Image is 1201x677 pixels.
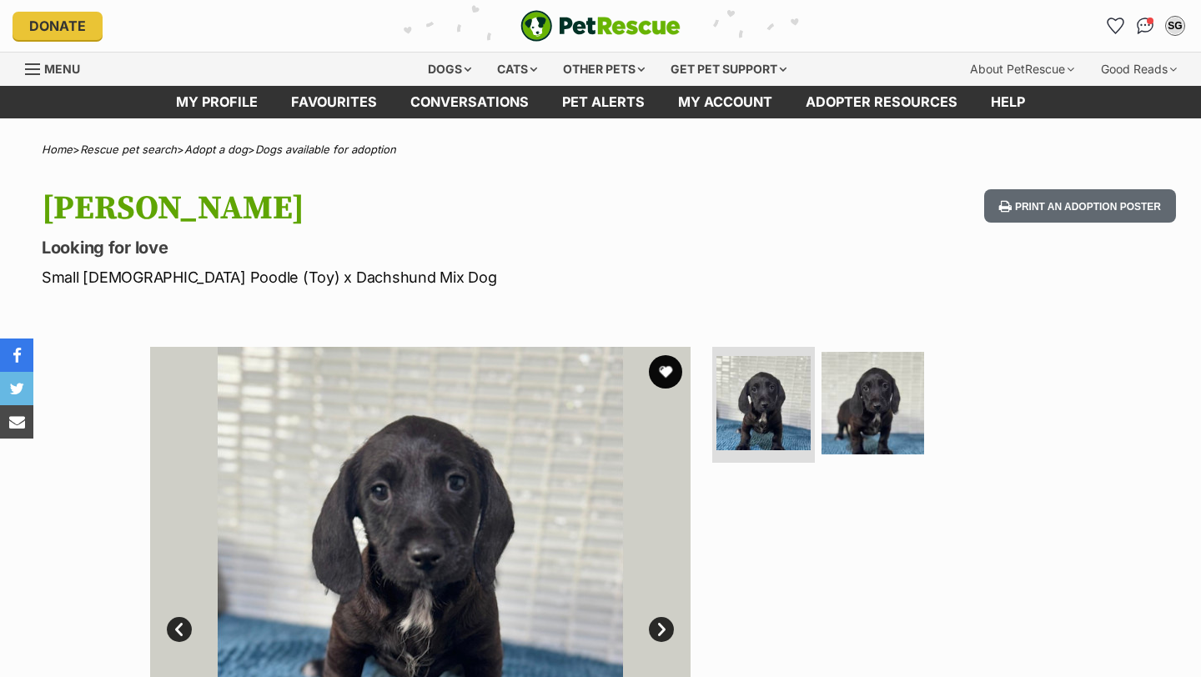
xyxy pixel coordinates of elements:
p: Looking for love [42,236,732,259]
a: Adopter resources [789,86,974,118]
a: My profile [159,86,274,118]
div: Cats [485,53,549,86]
a: conversations [394,86,545,118]
a: Prev [167,617,192,642]
span: Menu [44,62,80,76]
img: logo-e224e6f780fb5917bec1dbf3a21bbac754714ae5b6737aabdf751b685950b380.svg [520,10,681,42]
p: Small [DEMOGRAPHIC_DATA] Poodle (Toy) x Dachshund Mix Dog [42,266,732,288]
div: Other pets [551,53,656,86]
div: About PetRescue [958,53,1086,86]
a: Adopt a dog [184,143,248,156]
a: Help [974,86,1042,118]
a: Conversations [1132,13,1158,39]
a: Favourites [274,86,394,118]
a: Donate [13,12,103,40]
a: Next [649,617,674,642]
a: My account [661,86,789,118]
button: My account [1162,13,1188,39]
div: Get pet support [659,53,798,86]
ul: Account quick links [1102,13,1188,39]
a: Favourites [1102,13,1128,39]
a: PetRescue [520,10,681,42]
a: Rescue pet search [80,143,177,156]
a: Menu [25,53,92,83]
div: Good Reads [1089,53,1188,86]
img: Photo of Dudley [822,352,924,454]
div: SG [1167,18,1183,34]
a: Dogs available for adoption [255,143,396,156]
button: favourite [649,355,682,389]
h1: [PERSON_NAME] [42,189,732,228]
div: Dogs [416,53,483,86]
a: Pet alerts [545,86,661,118]
img: chat-41dd97257d64d25036548639549fe6c8038ab92f7586957e7f3b1b290dea8141.svg [1137,18,1154,34]
img: Photo of Dudley [716,356,811,450]
a: Home [42,143,73,156]
button: Print an adoption poster [984,189,1176,223]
